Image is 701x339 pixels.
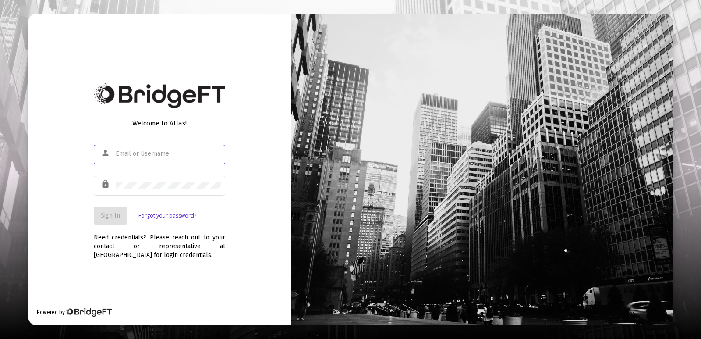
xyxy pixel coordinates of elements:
[94,207,127,225] button: Sign In
[101,179,111,189] mat-icon: lock
[94,119,225,128] div: Welcome to Atlas!
[94,83,225,108] img: Bridge Financial Technology Logo
[101,148,111,158] mat-icon: person
[37,308,112,317] div: Powered by
[116,150,221,157] input: Email or Username
[94,225,225,260] div: Need credentials? Please reach out to your contact or representative at [GEOGRAPHIC_DATA] for log...
[101,212,120,219] span: Sign In
[66,308,112,317] img: Bridge Financial Technology Logo
[138,211,196,220] a: Forgot your password?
